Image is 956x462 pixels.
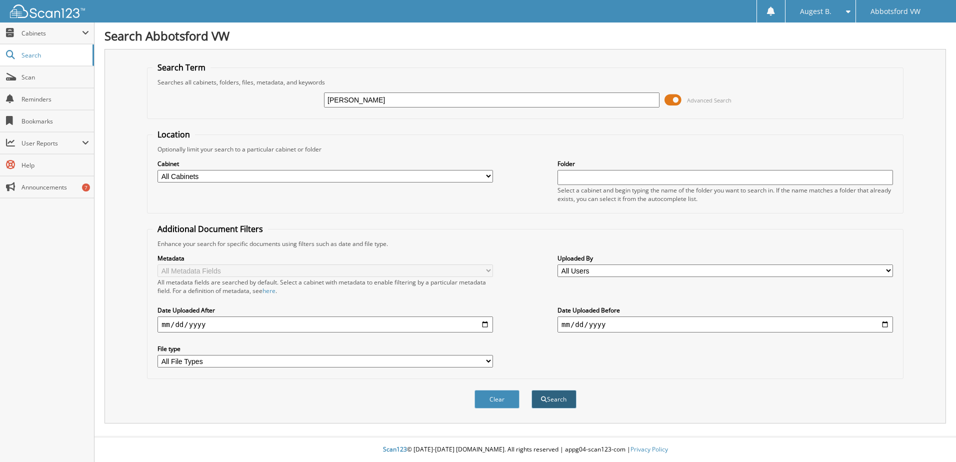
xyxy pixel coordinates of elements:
[21,29,82,37] span: Cabinets
[157,306,493,314] label: Date Uploaded After
[557,159,893,168] label: Folder
[557,254,893,262] label: Uploaded By
[870,8,920,14] span: Abbotsford VW
[21,95,89,103] span: Reminders
[21,73,89,81] span: Scan
[21,161,89,169] span: Help
[474,390,519,408] button: Clear
[21,139,82,147] span: User Reports
[152,145,898,153] div: Optionally limit your search to a particular cabinet or folder
[262,286,275,295] a: here
[687,96,731,104] span: Advanced Search
[800,8,831,14] span: Augest B.
[152,129,195,140] legend: Location
[104,27,946,44] h1: Search Abbotsford VW
[21,51,87,59] span: Search
[152,62,210,73] legend: Search Term
[630,445,668,453] a: Privacy Policy
[152,223,268,234] legend: Additional Document Filters
[383,445,407,453] span: Scan123
[21,117,89,125] span: Bookmarks
[557,316,893,332] input: end
[94,437,956,462] div: © [DATE]-[DATE] [DOMAIN_NAME]. All rights reserved | appg04-scan123-com |
[531,390,576,408] button: Search
[557,186,893,203] div: Select a cabinet and begin typing the name of the folder you want to search in. If the name match...
[157,316,493,332] input: start
[157,254,493,262] label: Metadata
[157,159,493,168] label: Cabinet
[82,183,90,191] div: 7
[21,183,89,191] span: Announcements
[906,414,956,462] iframe: Chat Widget
[157,344,493,353] label: File type
[157,278,493,295] div: All metadata fields are searched by default. Select a cabinet with metadata to enable filtering b...
[10,4,85,18] img: scan123-logo-white.svg
[557,306,893,314] label: Date Uploaded Before
[152,239,898,248] div: Enhance your search for specific documents using filters such as date and file type.
[152,78,898,86] div: Searches all cabinets, folders, files, metadata, and keywords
